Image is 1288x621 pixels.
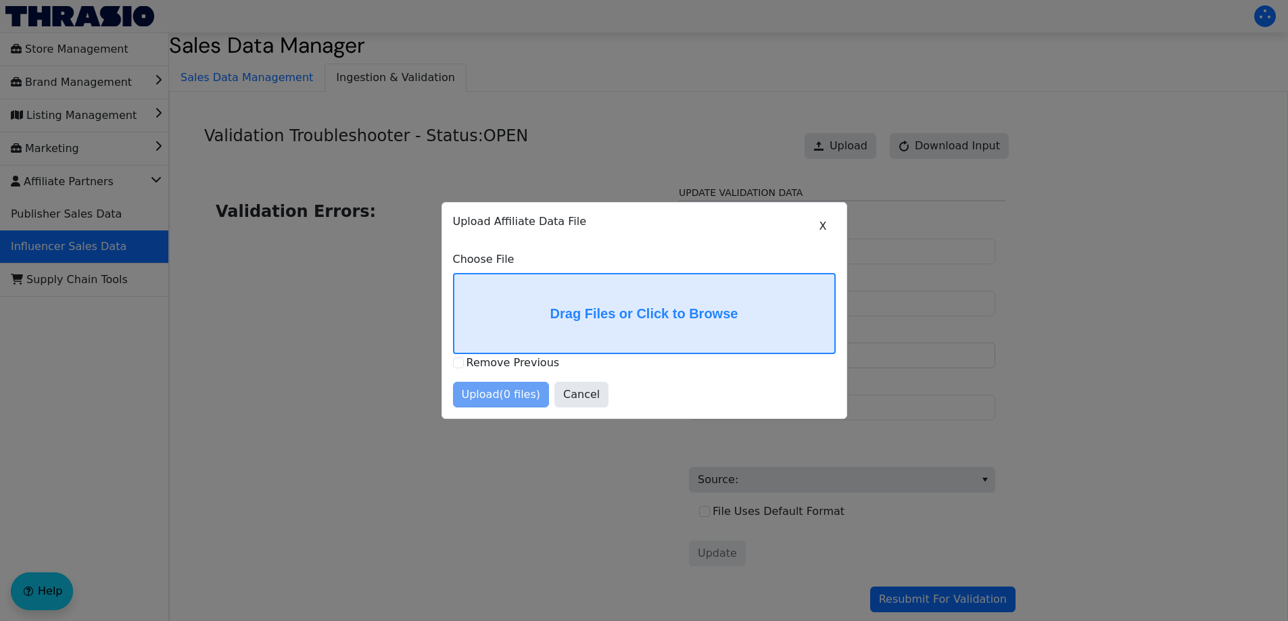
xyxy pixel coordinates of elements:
button: Cancel [554,382,609,407]
span: Cancel [563,387,600,403]
p: Upload Affiliate Data File [453,214,836,230]
label: Remove Previous [467,356,560,369]
label: Choose File [453,251,836,268]
span: X [819,218,827,234]
label: Drag Files or Click to Browse [454,274,834,353]
button: X [811,214,836,239]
